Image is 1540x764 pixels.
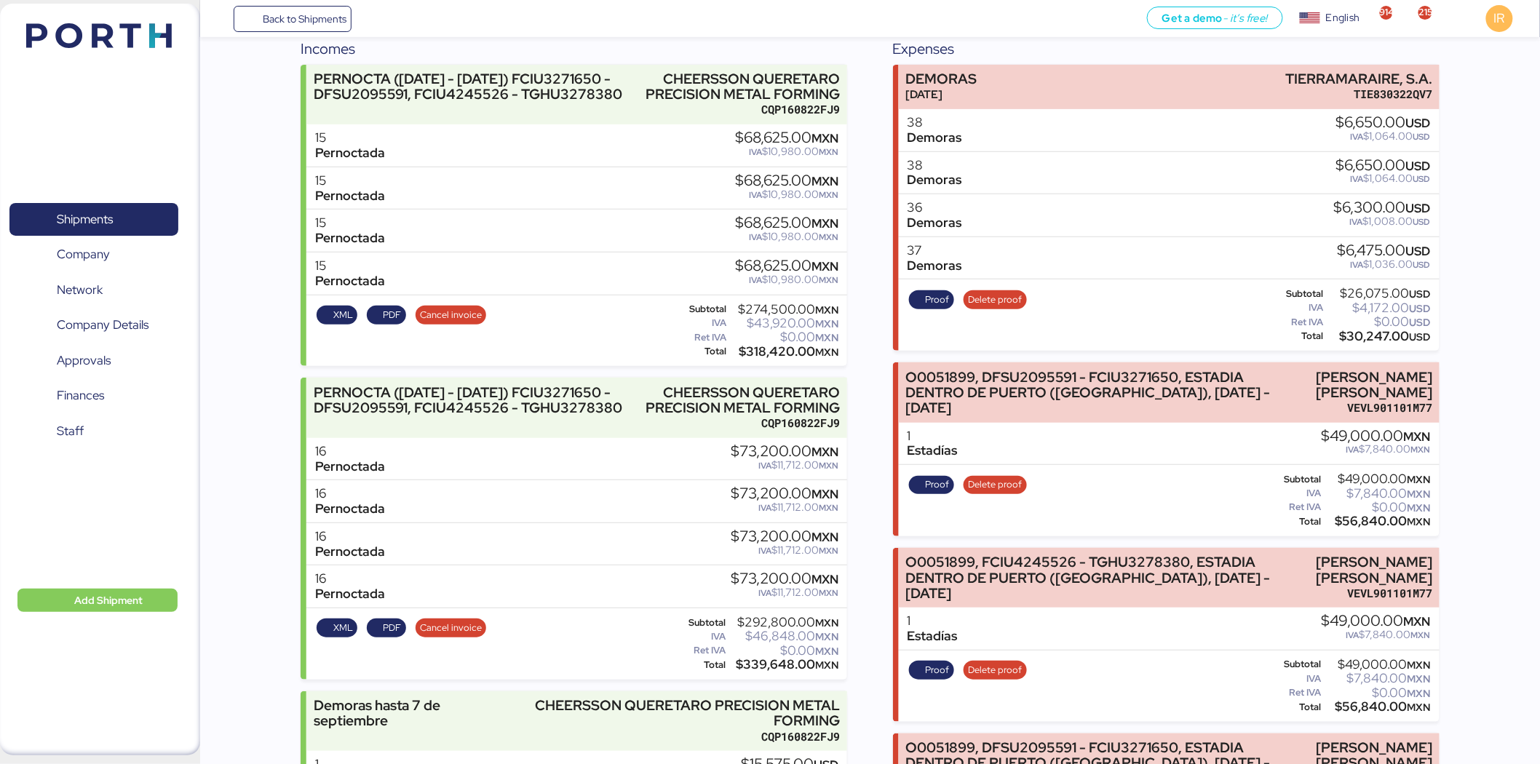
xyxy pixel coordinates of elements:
div: $6,650.00 [1336,158,1431,174]
span: Network [57,279,103,301]
div: Total [1274,702,1322,712]
div: $4,172.00 [1327,303,1431,314]
div: Pernoctada [315,501,385,517]
span: MXN [1408,501,1431,514]
div: Subtotal [681,304,727,314]
div: $49,000.00 [1325,659,1431,670]
span: Delete proof [968,477,1022,493]
div: 15 [315,258,385,274]
span: USD [1410,302,1431,315]
span: MXN [1408,701,1431,714]
div: Subtotal [1274,289,1324,299]
span: MXN [815,346,838,359]
div: Estadías [908,443,958,458]
button: Delete proof [964,290,1027,309]
span: USD [1410,287,1431,301]
div: CHEERSSON QUERETARO PRECISION METAL FORMING [524,698,840,728]
div: Pernoctada [315,459,385,474]
a: Company Details [9,309,178,342]
div: 1 [908,429,958,444]
div: Demoras hasta 7 de septiembre [314,698,517,728]
span: IVA [749,189,762,201]
div: $11,712.00 [731,545,838,556]
span: MXN [1408,515,1431,528]
div: $0.00 [1325,688,1431,699]
span: MXN [1408,488,1431,501]
span: MXN [815,658,838,672]
div: 16 [315,529,385,544]
span: Cancel invoice [420,307,482,323]
div: $292,800.00 [729,617,838,628]
a: Back to Shipments [234,6,352,32]
div: Demoras [908,130,962,146]
span: MXN [819,587,838,599]
span: Company Details [57,314,148,335]
div: 15 [315,215,385,231]
div: Subtotal [1274,474,1322,485]
span: IVA [758,502,771,514]
span: MXN [1408,672,1431,685]
div: $1,036.00 [1338,259,1431,270]
div: 37 [908,243,962,258]
span: MXN [815,645,838,658]
button: Proof [909,290,954,309]
div: $46,848.00 [729,631,838,642]
div: $7,840.00 [1322,629,1431,640]
div: $68,625.00 [735,215,838,231]
div: $49,000.00 [1322,613,1431,629]
div: $0.00 [1325,502,1431,513]
div: $7,840.00 [1325,488,1431,499]
span: USD [1410,330,1431,343]
div: Pernoctada [315,544,385,560]
div: Pernoctada [315,274,385,289]
span: IVA [1351,173,1364,185]
div: $56,840.00 [1325,516,1431,527]
span: Back to Shipments [263,10,346,28]
div: $10,980.00 [735,274,838,285]
span: MXN [815,331,838,344]
div: 36 [908,200,962,215]
div: 16 [315,571,385,586]
span: PDF [383,307,401,323]
div: 38 [908,115,962,130]
div: VEVL901101M77 [1310,586,1432,601]
span: Finances [57,385,104,406]
span: MXN [819,502,838,514]
span: Shipments [57,209,113,230]
span: USD [1413,173,1431,185]
div: English [1326,10,1360,25]
div: TIERRAMARAIRE, S.A. [1285,71,1432,87]
div: $73,200.00 [731,444,838,460]
div: IVA [1274,488,1322,498]
div: CHEERSSON QUERETARO PRECISION METAL FORMING [643,385,841,415]
div: Expenses [893,38,1440,60]
button: Menu [209,7,234,31]
span: Delete proof [968,662,1022,678]
div: Total [1274,517,1322,527]
button: XML [317,306,357,325]
span: IVA [1351,259,1364,271]
span: IVA [758,460,771,471]
span: Cancel invoice [420,620,482,636]
div: $7,840.00 [1322,444,1431,455]
div: $68,625.00 [735,258,838,274]
div: CQP160822FJ9 [643,102,841,117]
span: USD [1410,316,1431,329]
div: VEVL901101M77 [1309,400,1432,415]
div: $1,064.00 [1336,131,1431,142]
span: IR [1494,9,1505,28]
span: USD [1406,158,1431,174]
div: $73,200.00 [731,529,838,545]
div: Estadías [908,629,958,644]
span: IVA [1351,131,1364,143]
span: IVA [758,587,771,599]
div: $318,420.00 [730,346,839,357]
div: Subtotal [681,618,726,628]
span: IVA [1346,629,1360,641]
button: Cancel invoice [416,618,487,637]
div: DEMORAS [905,71,977,87]
span: MXN [819,545,838,557]
div: $73,200.00 [731,571,838,587]
div: $10,980.00 [735,189,838,200]
span: IVA [1346,444,1360,455]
